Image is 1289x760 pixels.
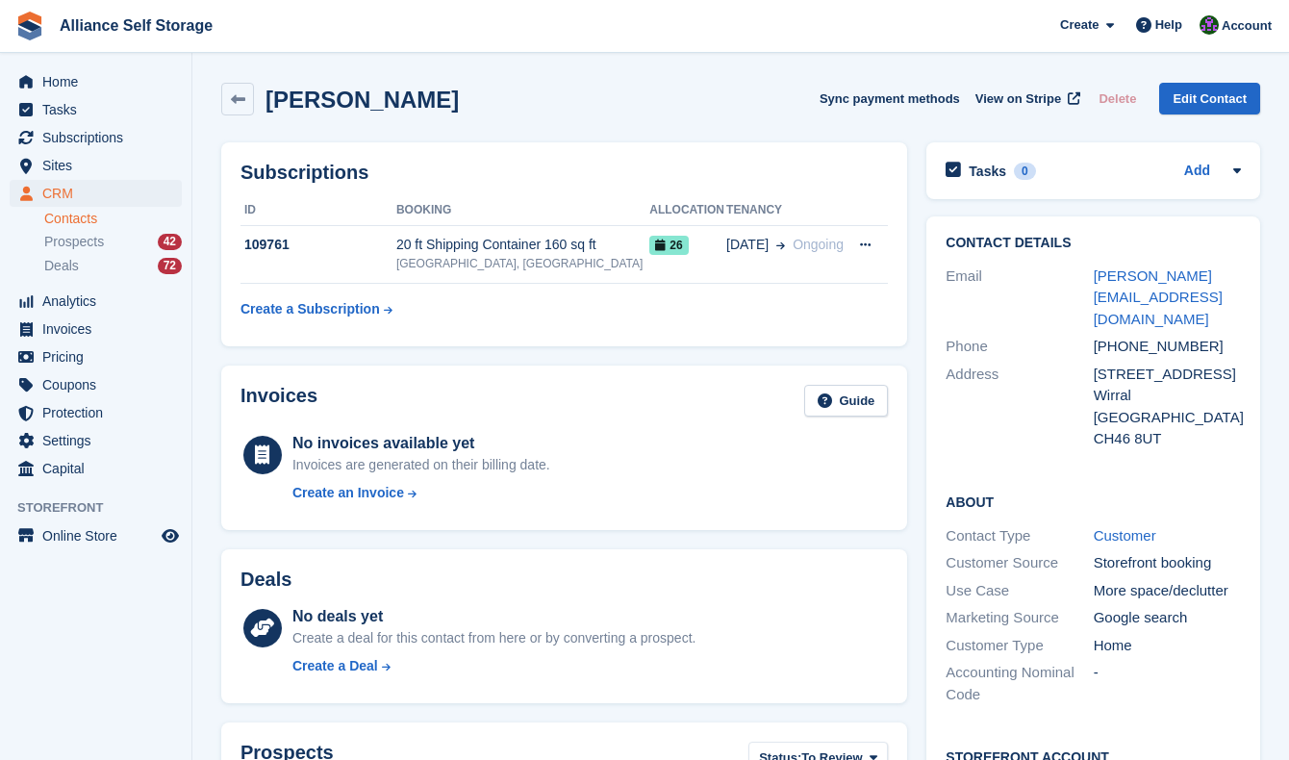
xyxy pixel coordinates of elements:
a: View on Stripe [968,83,1084,114]
a: [PERSON_NAME][EMAIL_ADDRESS][DOMAIN_NAME] [1094,267,1223,327]
div: More space/declutter [1094,580,1241,602]
div: Customer Type [946,635,1093,657]
th: ID [240,195,396,226]
span: Create [1060,15,1099,35]
a: Edit Contact [1159,83,1260,114]
div: [PHONE_NUMBER] [1094,336,1241,358]
h2: [PERSON_NAME] [265,87,459,113]
div: No invoices available yet [292,432,550,455]
th: Booking [396,195,649,226]
div: Marketing Source [946,607,1093,629]
h2: Invoices [240,385,317,417]
span: Pricing [42,343,158,370]
th: Tenancy [726,195,847,226]
div: Create a Deal [292,656,378,676]
a: menu [10,96,182,123]
span: Settings [42,427,158,454]
a: Create an Invoice [292,483,550,503]
span: Online Store [42,522,158,549]
div: CH46 8UT [1094,428,1241,450]
div: Use Case [946,580,1093,602]
button: Sync payment methods [820,83,960,114]
a: Alliance Self Storage [52,10,220,41]
a: menu [10,399,182,426]
div: Storefront booking [1094,552,1241,574]
div: Google search [1094,607,1241,629]
div: Create a deal for this contact from here or by converting a prospect. [292,628,695,648]
div: Create a Subscription [240,299,380,319]
span: View on Stripe [975,89,1061,109]
span: 26 [649,236,688,255]
div: [GEOGRAPHIC_DATA] [1094,407,1241,429]
a: menu [10,427,182,454]
span: Analytics [42,288,158,315]
span: Coupons [42,371,158,398]
span: Sites [42,152,158,179]
div: 109761 [240,235,396,255]
div: [GEOGRAPHIC_DATA], [GEOGRAPHIC_DATA] [396,255,649,272]
div: Address [946,364,1093,450]
div: [STREET_ADDRESS] [1094,364,1241,386]
h2: Subscriptions [240,162,888,184]
span: Help [1155,15,1182,35]
a: Add [1184,161,1210,183]
span: Account [1222,16,1272,36]
div: 42 [158,234,182,250]
a: menu [10,455,182,482]
a: Guide [804,385,889,417]
a: Prospects 42 [44,232,182,252]
div: Phone [946,336,1093,358]
h2: Tasks [969,163,1006,180]
a: menu [10,316,182,342]
div: 20 ft Shipping Container 160 sq ft [396,235,649,255]
a: menu [10,522,182,549]
span: Deals [44,257,79,275]
a: menu [10,152,182,179]
button: Delete [1091,83,1144,114]
th: Allocation [649,195,726,226]
div: No deals yet [292,605,695,628]
div: Email [946,266,1093,331]
div: Wirral [1094,385,1241,407]
div: Accounting Nominal Code [946,662,1093,705]
a: menu [10,68,182,95]
div: - [1094,662,1241,705]
div: Create an Invoice [292,483,404,503]
span: Capital [42,455,158,482]
div: 0 [1014,163,1036,180]
a: Preview store [159,524,182,547]
a: Create a Subscription [240,291,392,327]
a: menu [10,288,182,315]
h2: Contact Details [946,236,1241,251]
span: [DATE] [726,235,769,255]
a: Customer [1094,527,1156,544]
span: CRM [42,180,158,207]
a: menu [10,124,182,151]
span: Home [42,68,158,95]
a: Create a Deal [292,656,695,676]
span: Prospects [44,233,104,251]
div: Customer Source [946,552,1093,574]
h2: Deals [240,569,291,591]
img: stora-icon-8386f47178a22dfd0bd8f6a31ec36ba5ce8667c1dd55bd0f319d3a0aa187defe.svg [15,12,44,40]
a: Contacts [44,210,182,228]
a: menu [10,371,182,398]
span: Protection [42,399,158,426]
a: menu [10,180,182,207]
div: Contact Type [946,525,1093,547]
span: Invoices [42,316,158,342]
span: Ongoing [793,237,844,252]
h2: About [946,492,1241,511]
span: Subscriptions [42,124,158,151]
a: menu [10,343,182,370]
span: Storefront [17,498,191,518]
div: Invoices are generated on their billing date. [292,455,550,475]
span: Tasks [42,96,158,123]
div: 72 [158,258,182,274]
a: Deals 72 [44,256,182,276]
div: Home [1094,635,1241,657]
img: Romilly Norton [1200,15,1219,35]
